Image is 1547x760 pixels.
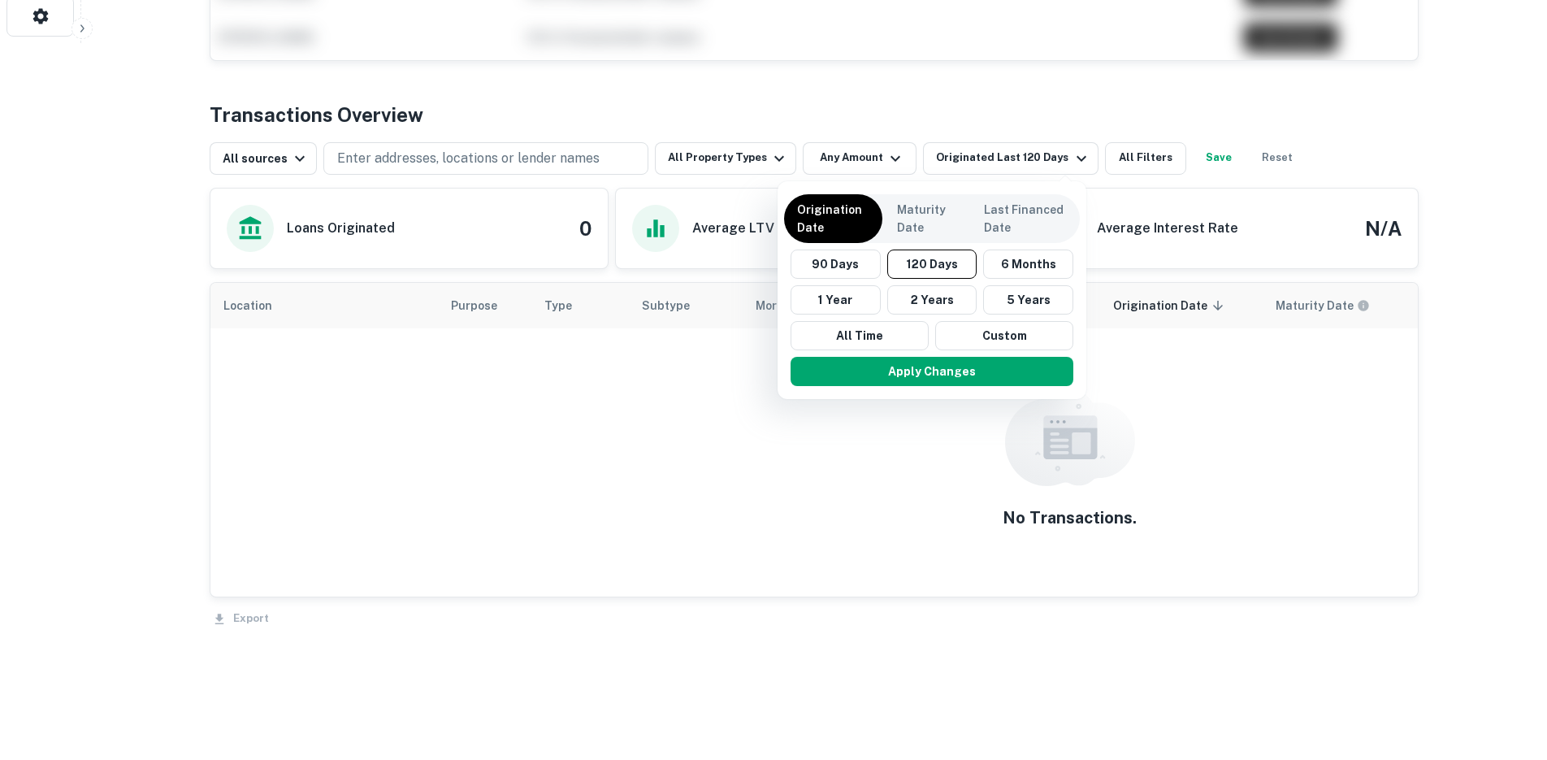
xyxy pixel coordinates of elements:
p: Last Financed Date [984,201,1067,237]
button: Custom [935,321,1073,350]
iframe: Chat Widget [1466,630,1547,708]
button: Apply Changes [791,357,1073,386]
p: Origination Date [797,201,869,237]
button: 5 Years [983,285,1073,315]
button: 2 Years [887,285,977,315]
p: Maturity Date [897,201,956,237]
button: 1 Year [791,285,881,315]
button: 90 Days [791,250,881,279]
button: All Time [791,321,929,350]
button: 120 Days [887,250,977,279]
button: 6 Months [983,250,1073,279]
